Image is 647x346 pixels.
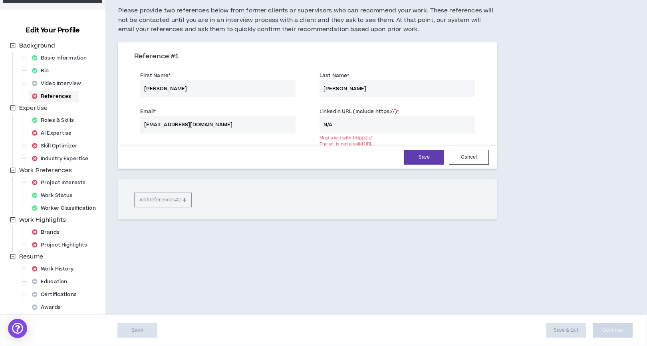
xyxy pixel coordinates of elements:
div: Video Interview [29,78,89,89]
span: Work Preferences [18,166,73,175]
h5: Please provide two references below from former clients or supervisors who can recommend your wor... [118,6,497,34]
h3: Edit Your Profile [22,26,83,35]
div: Brands [29,227,67,238]
span: minus-square [10,217,16,223]
label: First Name [140,69,171,82]
div: The url is not a valid URL. [320,141,475,147]
div: Work History [29,263,82,274]
h3: Reference # 1 [134,52,481,61]
span: minus-square [10,105,16,111]
div: AI Expertise [29,127,80,139]
button: Back [117,323,157,338]
div: Project Interests [29,177,93,188]
div: Basic Information [29,52,95,64]
div: References [29,91,79,102]
div: Open Intercom Messenger [8,319,27,338]
button: Cancel [449,150,489,165]
button: Save [404,150,444,165]
span: Expertise [19,104,48,112]
div: Must start with http(s):// [320,135,475,141]
span: minus-square [10,167,16,173]
label: Email [140,105,156,118]
input: LinkedIn URL [320,116,475,133]
label: Last Name [320,69,349,82]
span: Background [18,41,57,51]
span: Work Preferences [19,166,72,175]
div: Skill Optimizer [29,140,85,151]
button: Save & Exit [546,323,586,338]
div: Industry Expertise [29,153,96,164]
span: minus-square [10,43,16,48]
div: Certifications [29,289,85,300]
span: Background [19,42,55,50]
label: LinkedIn URL (Include https://) [320,105,399,118]
div: Bio [29,65,57,76]
div: Project Highlights [29,239,95,251]
div: Worker Classification [29,203,104,214]
button: Continue [593,323,633,338]
span: Work Highlights [18,215,67,225]
span: Expertise [18,103,49,113]
div: Education [29,276,75,287]
div: Awards [29,302,69,313]
span: Resume [18,252,45,262]
span: Work Highlights [19,216,66,224]
span: minus-square [10,254,16,259]
span: Resume [19,253,43,261]
div: Work Status [29,190,80,201]
div: Roles & Skills [29,115,82,126]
